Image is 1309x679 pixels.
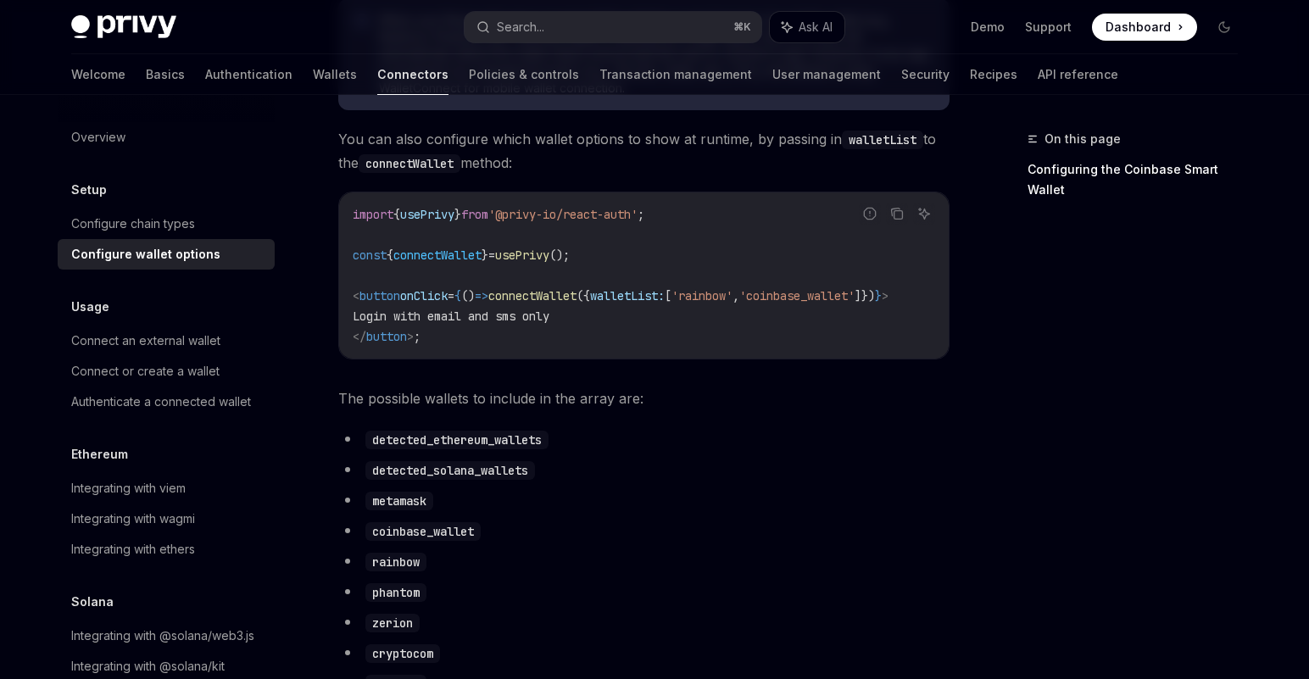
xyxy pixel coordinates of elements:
[886,203,908,225] button: Copy the contents from the code block
[461,207,488,222] span: from
[146,54,185,95] a: Basics
[495,248,549,263] span: usePrivy
[488,248,495,263] span: =
[365,492,433,510] code: metamask
[359,154,460,173] code: connectWallet
[732,288,739,303] span: ,
[71,331,220,351] div: Connect an external wallet
[58,239,275,270] a: Configure wallet options
[365,614,420,632] code: zerion
[393,207,400,222] span: {
[577,288,590,303] span: ({
[71,54,125,95] a: Welcome
[338,387,950,410] span: The possible wallets to include in the array are:
[454,288,461,303] span: {
[313,54,357,95] a: Wallets
[71,244,220,264] div: Configure wallet options
[497,17,544,37] div: Search...
[353,207,393,222] span: import
[875,288,882,303] span: }
[770,12,844,42] button: Ask AI
[901,54,950,95] a: Security
[665,288,671,303] span: [
[671,288,732,303] span: 'rainbow'
[71,509,195,529] div: Integrating with wagmi
[365,431,549,449] code: detected_ethereum_wallets
[58,504,275,534] a: Integrating with wagmi
[71,361,220,381] div: Connect or create a wallet
[970,54,1017,95] a: Recipes
[482,248,488,263] span: }
[71,127,125,147] div: Overview
[365,522,481,541] code: coinbase_wallet
[799,19,833,36] span: Ask AI
[71,214,195,234] div: Configure chain types
[58,122,275,153] a: Overview
[353,309,549,324] span: Login with email and sms only
[971,19,1005,36] a: Demo
[377,54,448,95] a: Connectors
[58,209,275,239] a: Configure chain types
[913,203,935,225] button: Ask AI
[58,534,275,565] a: Integrating with ethers
[1038,54,1118,95] a: API reference
[393,248,482,263] span: connectWallet
[1044,129,1121,149] span: On this page
[58,387,275,417] a: Authenticate a connected wallet
[387,248,393,263] span: {
[1106,19,1171,36] span: Dashboard
[71,656,225,676] div: Integrating with @solana/kit
[58,326,275,356] a: Connect an external wallet
[338,127,950,175] span: You can also configure which wallet options to show at runtime, by passing in to the method:
[366,329,407,344] span: button
[365,553,426,571] code: rainbow
[365,644,440,663] code: cryptocom
[58,356,275,387] a: Connect or create a wallet
[71,626,254,646] div: Integrating with @solana/web3.js
[590,288,665,303] span: walletList:
[407,329,414,344] span: >
[469,54,579,95] a: Policies & controls
[1028,156,1251,203] a: Configuring the Coinbase Smart Wallet
[71,392,251,412] div: Authenticate a connected wallet
[353,288,359,303] span: <
[58,621,275,651] a: Integrating with @solana/web3.js
[71,444,128,465] h5: Ethereum
[465,12,761,42] button: Search...⌘K
[365,461,535,480] code: detected_solana_wallets
[739,288,855,303] span: 'coinbase_wallet'
[733,20,751,34] span: ⌘ K
[461,288,475,303] span: ()
[71,297,109,317] h5: Usage
[475,288,488,303] span: =>
[638,207,644,222] span: ;
[855,288,875,303] span: ]})
[859,203,881,225] button: Report incorrect code
[448,288,454,303] span: =
[599,54,752,95] a: Transaction management
[400,207,454,222] span: usePrivy
[205,54,292,95] a: Authentication
[365,583,426,602] code: phantom
[1092,14,1197,41] a: Dashboard
[71,592,114,612] h5: Solana
[549,248,570,263] span: ();
[842,131,923,149] code: walletList
[71,15,176,39] img: dark logo
[353,248,387,263] span: const
[400,288,448,303] span: onClick
[454,207,461,222] span: }
[353,329,366,344] span: </
[882,288,888,303] span: >
[71,478,186,498] div: Integrating with viem
[71,180,107,200] h5: Setup
[71,539,195,559] div: Integrating with ethers
[488,288,577,303] span: connectWallet
[772,54,881,95] a: User management
[1025,19,1072,36] a: Support
[1211,14,1238,41] button: Toggle dark mode
[359,288,400,303] span: button
[488,207,638,222] span: '@privy-io/react-auth'
[58,473,275,504] a: Integrating with viem
[414,329,421,344] span: ;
